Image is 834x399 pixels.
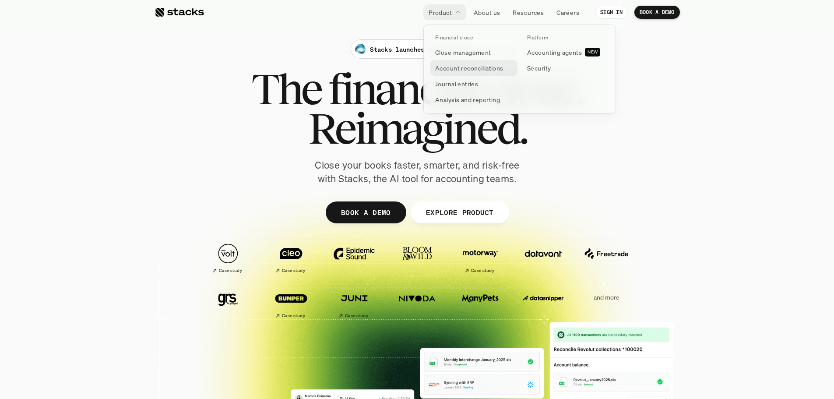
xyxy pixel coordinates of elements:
[370,45,464,54] p: Stacks launches Agentic AI
[556,8,579,17] p: Careers
[430,60,517,76] a: Account reconciliations
[282,268,305,273] h2: Case study
[351,39,483,59] a: Stacks launches Agentic AI
[430,92,517,107] a: Analysis and reporting
[410,201,509,223] a: EXPLORE PRODUCT
[282,313,305,318] h2: Case study
[251,69,321,109] span: The
[103,203,142,209] a: Privacy Policy
[471,268,494,273] h2: Case study
[513,8,544,17] p: Resources
[201,239,255,277] a: Case study
[468,4,505,20] a: About us
[341,206,391,219] p: BOOK A DEMO
[426,206,493,219] p: EXPLORE PRODUCT
[264,284,318,322] a: Case study
[429,8,452,17] p: Product
[325,201,406,223] a: BOOK A DEMO
[435,79,478,88] p: Journal entries
[522,44,609,60] a: Accounting agentsNEW
[527,35,549,41] p: Platform
[219,268,242,273] h2: Case study
[435,95,500,104] p: Analysis and reporting
[435,64,503,73] p: Account reconciliations
[453,239,507,277] a: Case study
[527,64,551,73] p: Security
[435,48,491,57] p: Close management
[430,76,517,92] a: Journal entries
[430,44,517,60] a: Close management
[345,313,368,318] h2: Case study
[579,294,633,301] p: and more
[308,109,526,148] span: Reimagined.
[474,8,500,17] p: About us
[507,4,549,20] a: Resources
[264,239,318,277] a: Case study
[527,48,582,57] p: Accounting agents
[435,35,473,41] p: Financial close
[600,9,623,15] p: SIGN IN
[327,284,381,322] a: Case study
[640,9,675,15] p: BOOK A DEMO
[522,60,609,76] a: Security
[308,159,527,186] p: Close your books faster, smarter, and risk-free with Stacks, the AI tool for accounting teams.
[551,4,584,20] a: Careers
[634,6,680,19] a: BOOK A DEMO
[328,69,479,109] span: financial
[588,49,598,55] h2: NEW
[595,6,628,19] a: SIGN IN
